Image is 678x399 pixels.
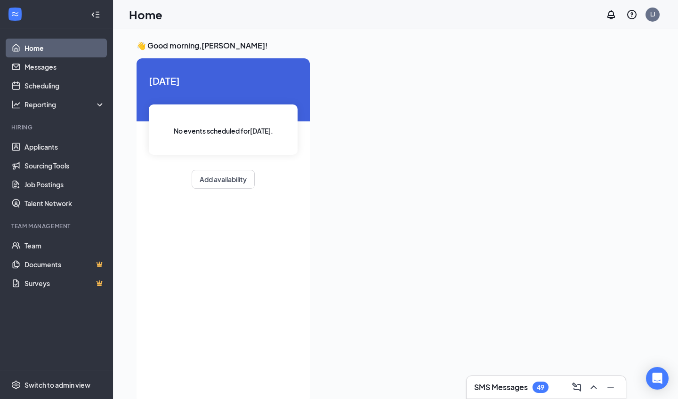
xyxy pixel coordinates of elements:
button: Minimize [603,380,618,395]
div: LJ [650,10,655,18]
span: [DATE] [149,73,298,88]
a: Messages [24,57,105,76]
div: Open Intercom Messenger [646,367,669,390]
a: Home [24,39,105,57]
svg: ComposeMessage [571,382,582,393]
svg: Settings [11,380,21,390]
svg: QuestionInfo [626,9,638,20]
a: Team [24,236,105,255]
a: Job Postings [24,175,105,194]
h3: SMS Messages [474,382,528,392]
a: SurveysCrown [24,274,105,293]
div: Team Management [11,222,103,230]
button: ChevronUp [586,380,601,395]
svg: ChevronUp [588,382,599,393]
div: Hiring [11,123,103,131]
svg: Collapse [91,10,100,19]
a: Applicants [24,137,105,156]
div: 49 [537,383,544,391]
a: Sourcing Tools [24,156,105,175]
div: Reporting [24,100,105,109]
svg: WorkstreamLogo [10,9,20,19]
svg: Notifications [605,9,617,20]
button: ComposeMessage [569,380,584,395]
div: Switch to admin view [24,380,90,390]
svg: Minimize [605,382,616,393]
svg: Analysis [11,100,21,109]
h1: Home [129,7,162,23]
a: Scheduling [24,76,105,95]
a: Talent Network [24,194,105,213]
a: DocumentsCrown [24,255,105,274]
span: No events scheduled for [DATE] . [174,126,273,136]
h3: 👋 Good morning, [PERSON_NAME] ! [137,40,654,51]
button: Add availability [192,170,255,189]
